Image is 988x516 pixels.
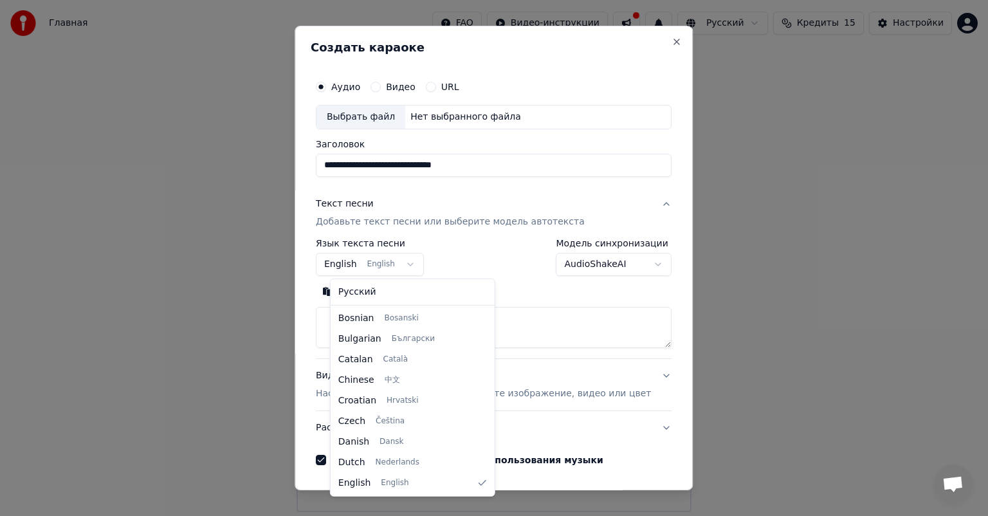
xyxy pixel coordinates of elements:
[387,396,419,406] span: Hrvatski
[392,334,435,344] span: Български
[385,375,400,385] span: 中文
[338,415,365,428] span: Czech
[383,355,408,365] span: Català
[338,353,373,366] span: Catalan
[376,416,405,427] span: Čeština
[338,456,365,469] span: Dutch
[338,374,374,387] span: Chinese
[338,333,381,346] span: Bulgarian
[338,312,374,325] span: Bosnian
[384,313,418,324] span: Bosanski
[376,457,419,468] span: Nederlands
[338,477,371,490] span: English
[381,478,408,488] span: English
[338,436,369,448] span: Danish
[380,437,403,447] span: Dansk
[338,286,376,299] span: Русский
[338,394,376,407] span: Croatian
